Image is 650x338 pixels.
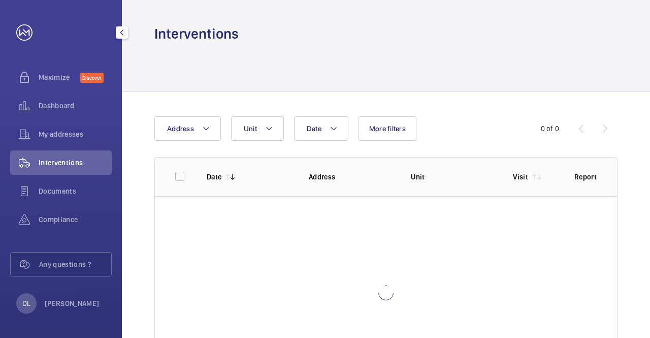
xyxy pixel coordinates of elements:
[231,116,284,141] button: Unit
[39,129,112,139] span: My addresses
[359,116,416,141] button: More filters
[167,125,194,133] span: Address
[513,172,528,182] p: Visit
[207,172,221,182] p: Date
[22,298,30,309] p: DL
[39,101,112,111] span: Dashboard
[244,125,257,133] span: Unit
[574,172,597,182] p: Report
[541,124,559,134] div: 0 of 0
[45,298,100,309] p: [PERSON_NAME]
[39,72,80,82] span: Maximize
[307,125,321,133] span: Date
[154,116,221,141] button: Address
[39,158,112,168] span: Interventions
[369,125,406,133] span: More filters
[39,259,111,269] span: Any questions ?
[294,116,348,141] button: Date
[39,214,112,225] span: Compliance
[154,24,239,43] h1: Interventions
[411,172,497,182] p: Unit
[309,172,395,182] p: Address
[80,73,104,83] span: Discover
[39,186,112,196] span: Documents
